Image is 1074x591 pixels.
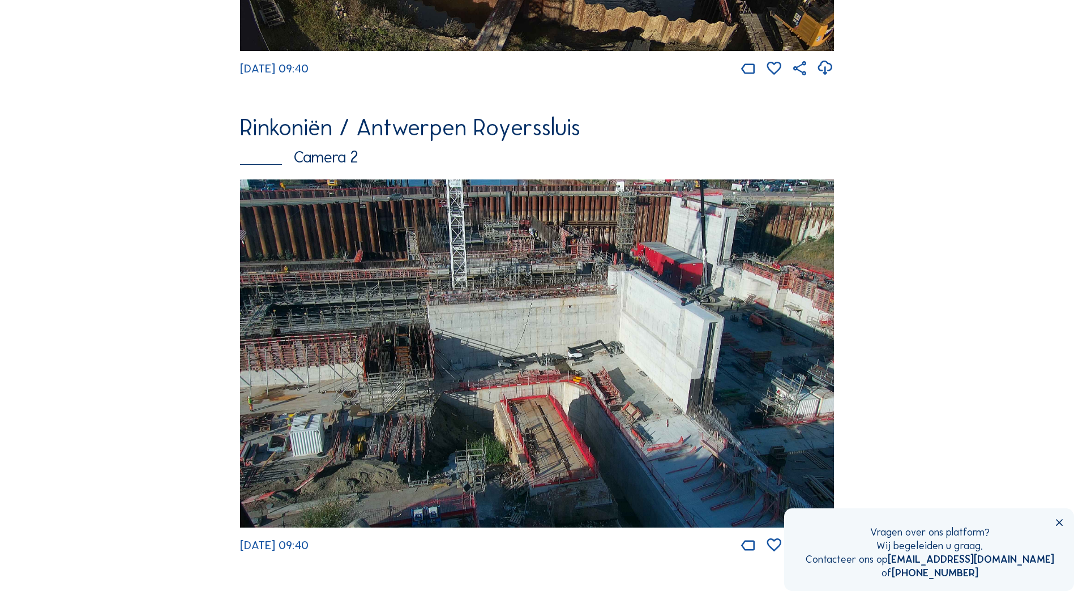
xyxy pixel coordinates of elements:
a: [PHONE_NUMBER] [892,567,978,579]
div: of [806,567,1054,580]
div: Wij begeleiden u graag. [806,539,1054,553]
span: [DATE] 09:40 [240,538,309,552]
div: Rinkoniën / Antwerpen Royerssluis [240,116,834,139]
div: Camera 2 [240,149,834,166]
div: Contacteer ons op [806,553,1054,567]
div: Vragen over ons platform? [806,526,1054,539]
span: [DATE] 09:40 [240,62,309,75]
img: Image [240,179,834,528]
a: [EMAIL_ADDRESS][DOMAIN_NAME] [888,553,1054,566]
